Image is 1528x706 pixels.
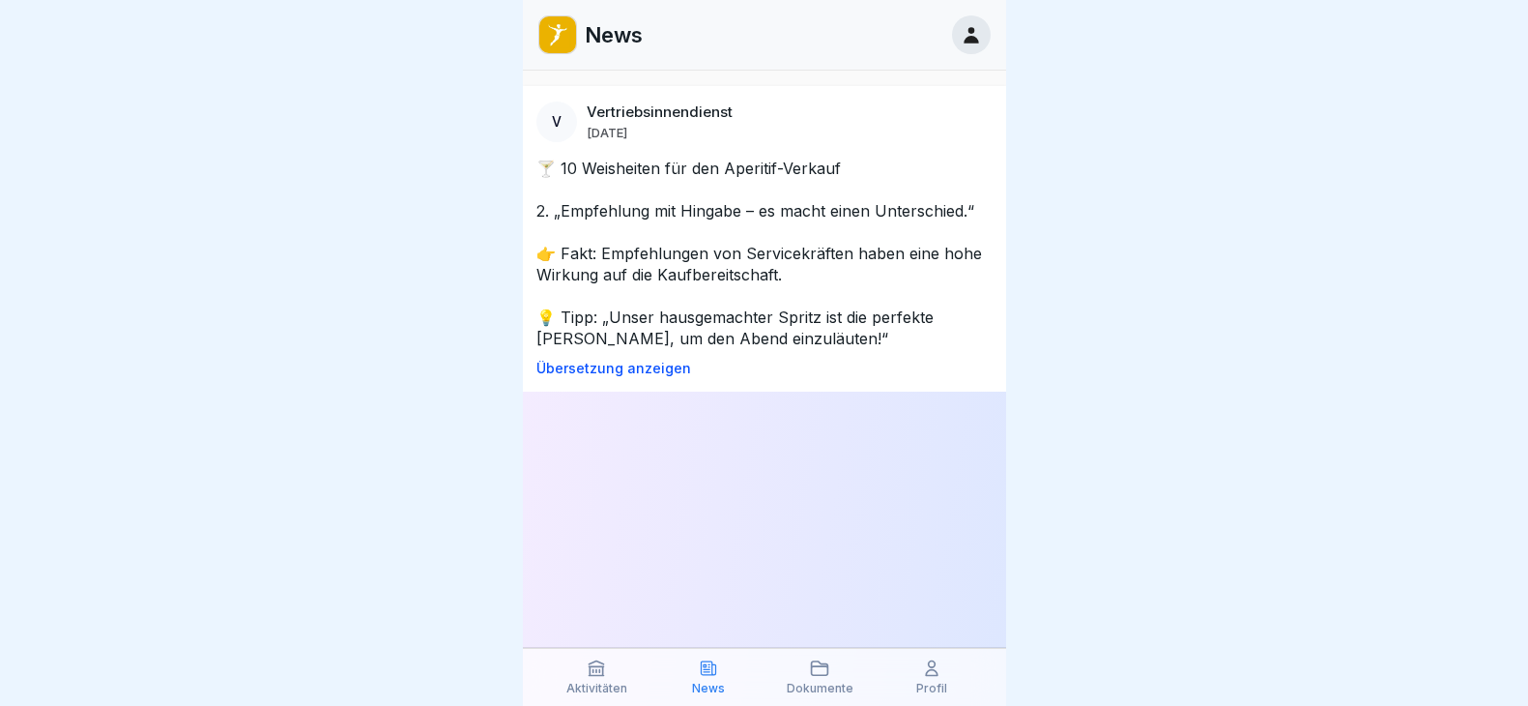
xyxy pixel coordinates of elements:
p: Dokumente [787,682,853,695]
p: Übersetzung anzeigen [536,361,993,376]
div: V [536,102,577,142]
img: oo2rwhh5g6mqyfqxhtbddxvd.png [539,16,576,53]
p: Aktivitäten [566,682,627,695]
p: News [692,682,725,695]
p: 🍸 10 Weisheiten für den Aperitif-Verkauf 2. „Empfehlung mit Hingabe – es macht einen Unterschied.... [536,158,993,349]
p: Profil [916,682,947,695]
p: Vertriebsinnendienst [587,103,733,121]
p: News [585,22,643,47]
p: [DATE] [587,125,627,140]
